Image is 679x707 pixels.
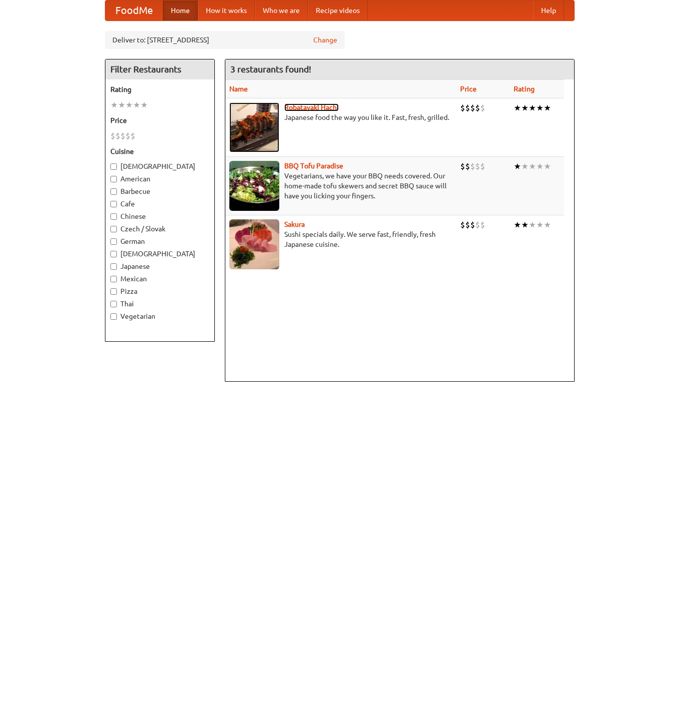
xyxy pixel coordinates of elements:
[133,99,140,110] li: ★
[115,130,120,141] li: $
[470,102,475,113] li: $
[105,0,163,20] a: FoodMe
[460,161,465,172] li: $
[533,0,564,20] a: Help
[110,199,209,209] label: Cafe
[125,99,133,110] li: ★
[229,161,279,211] img: tofuparadise.jpg
[480,161,485,172] li: $
[120,130,125,141] li: $
[110,263,117,270] input: Japanese
[110,311,209,321] label: Vegetarian
[470,219,475,230] li: $
[110,84,209,94] h5: Rating
[110,286,209,296] label: Pizza
[229,219,279,269] img: sakura.jpg
[521,102,529,113] li: ★
[544,102,551,113] li: ★
[460,85,477,93] a: Price
[110,99,118,110] li: ★
[110,188,117,195] input: Barbecue
[110,249,209,259] label: [DEMOGRAPHIC_DATA]
[110,115,209,125] h5: Price
[110,161,209,171] label: [DEMOGRAPHIC_DATA]
[110,201,117,207] input: Cafe
[460,102,465,113] li: $
[230,64,311,74] ng-pluralize: 3 restaurants found!
[110,276,117,282] input: Mexican
[544,161,551,172] li: ★
[521,161,529,172] li: ★
[514,85,535,93] a: Rating
[110,299,209,309] label: Thai
[110,163,117,170] input: [DEMOGRAPHIC_DATA]
[529,219,536,230] li: ★
[110,186,209,196] label: Barbecue
[229,171,452,201] p: Vegetarians, we have your BBQ needs covered. Our home-made tofu skewers and secret BBQ sauce will...
[125,130,130,141] li: $
[514,161,521,172] li: ★
[229,112,452,122] p: Japanese food the way you like it. Fast, fresh, grilled.
[460,219,465,230] li: $
[110,213,117,220] input: Chinese
[110,313,117,320] input: Vegetarian
[110,238,117,245] input: German
[255,0,308,20] a: Who we are
[480,102,485,113] li: $
[140,99,148,110] li: ★
[529,102,536,113] li: ★
[110,288,117,295] input: Pizza
[110,174,209,184] label: American
[229,229,452,249] p: Sushi specials daily. We serve fast, friendly, fresh Japanese cuisine.
[110,146,209,156] h5: Cuisine
[313,35,337,45] a: Change
[284,103,339,111] a: Robatayaki Hachi
[475,161,480,172] li: $
[130,130,135,141] li: $
[475,219,480,230] li: $
[536,161,544,172] li: ★
[110,226,117,232] input: Czech / Slovak
[536,102,544,113] li: ★
[480,219,485,230] li: $
[470,161,475,172] li: $
[514,102,521,113] li: ★
[110,130,115,141] li: $
[465,102,470,113] li: $
[110,236,209,246] label: German
[110,301,117,307] input: Thai
[110,211,209,221] label: Chinese
[521,219,529,230] li: ★
[105,31,345,49] div: Deliver to: [STREET_ADDRESS]
[536,219,544,230] li: ★
[475,102,480,113] li: $
[229,102,279,152] img: robatayaki.jpg
[544,219,551,230] li: ★
[110,251,117,257] input: [DEMOGRAPHIC_DATA]
[110,261,209,271] label: Japanese
[105,59,214,79] h4: Filter Restaurants
[110,224,209,234] label: Czech / Slovak
[118,99,125,110] li: ★
[308,0,368,20] a: Recipe videos
[284,162,343,170] a: BBQ Tofu Paradise
[198,0,255,20] a: How it works
[110,274,209,284] label: Mexican
[529,161,536,172] li: ★
[229,85,248,93] a: Name
[163,0,198,20] a: Home
[514,219,521,230] li: ★
[110,176,117,182] input: American
[465,219,470,230] li: $
[465,161,470,172] li: $
[284,220,305,228] a: Sakura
